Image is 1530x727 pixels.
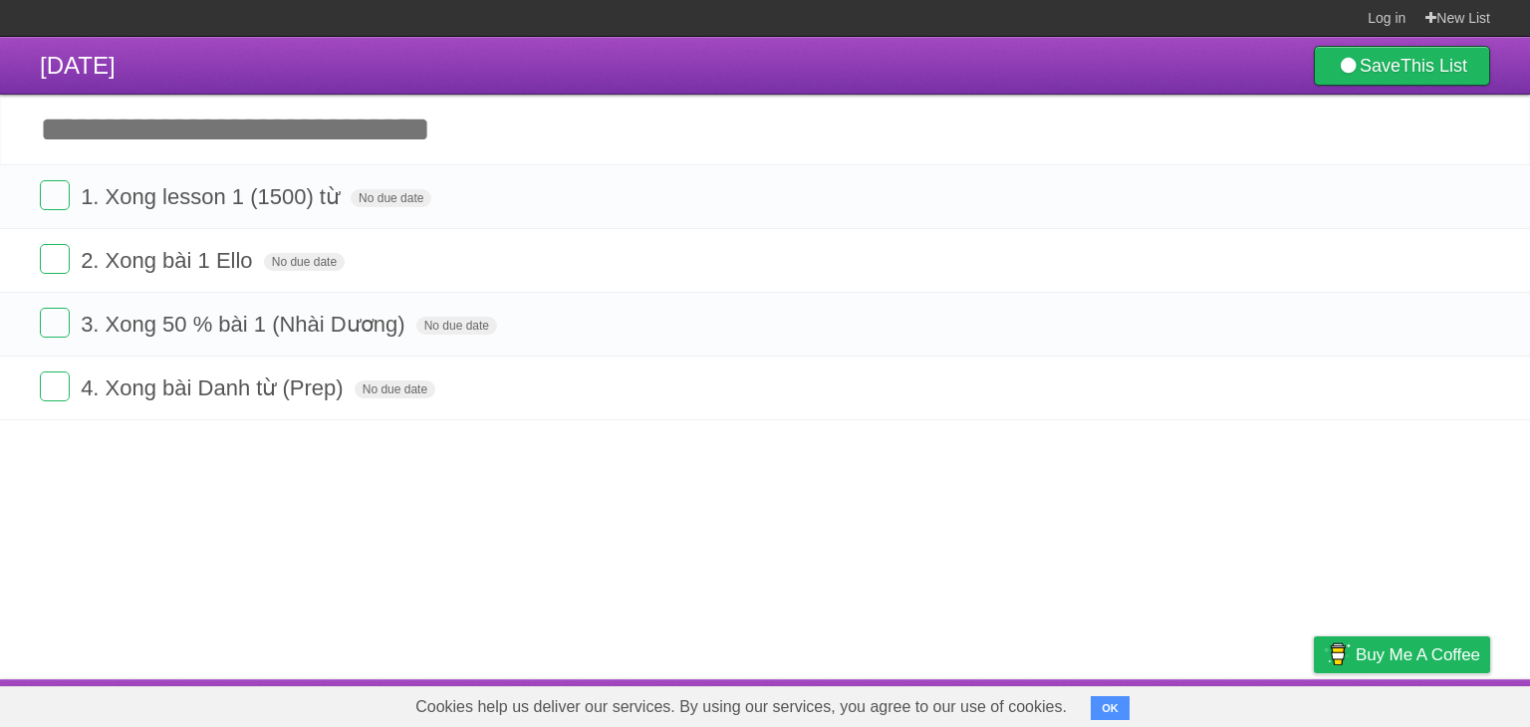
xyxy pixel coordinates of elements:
[40,244,70,274] label: Done
[351,189,431,207] span: No due date
[1314,46,1490,86] a: SaveThis List
[395,687,1087,727] span: Cookies help us deliver our services. By using our services, you agree to our use of cookies.
[1115,684,1195,722] a: Developers
[1401,56,1467,76] b: This List
[1365,684,1490,722] a: Suggest a feature
[81,375,348,400] span: 4. Xong bài Danh từ (Prep)
[1314,636,1490,673] a: Buy me a coffee
[1324,637,1351,671] img: Buy me a coffee
[1220,684,1264,722] a: Terms
[1091,696,1130,720] button: OK
[81,184,345,209] span: 1. Xong lesson 1 (1500) từ
[1049,684,1091,722] a: About
[1356,637,1480,672] span: Buy me a coffee
[40,371,70,401] label: Done
[81,248,257,273] span: 2. Xong bài 1 Ello
[40,180,70,210] label: Done
[40,52,116,79] span: [DATE]
[416,317,497,335] span: No due date
[355,380,435,398] span: No due date
[40,308,70,338] label: Done
[81,312,409,337] span: 3. Xong 50 % bài 1 (Nhài Dương)
[264,253,345,271] span: No due date
[1288,684,1340,722] a: Privacy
